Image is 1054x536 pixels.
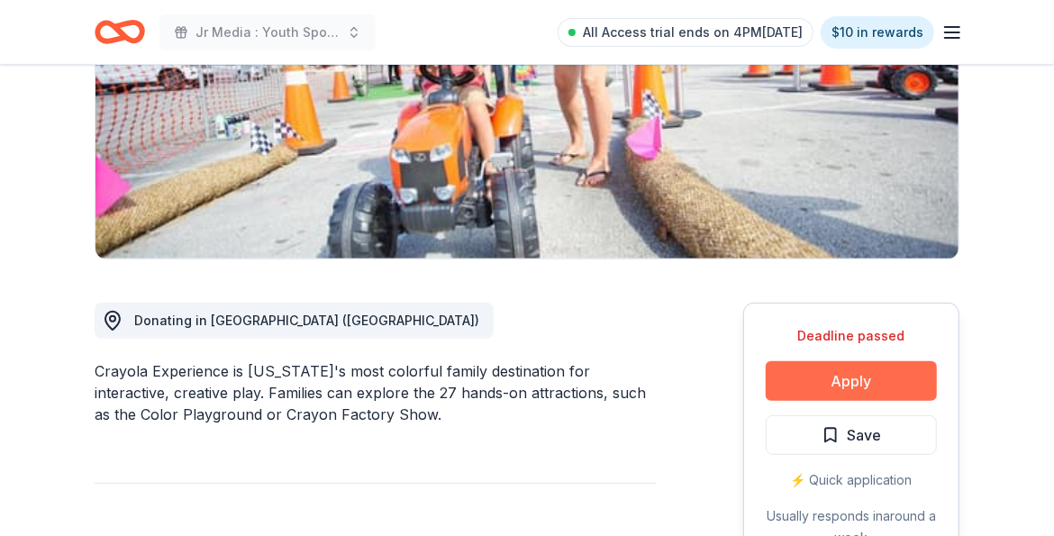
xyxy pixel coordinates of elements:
button: Apply [766,361,937,401]
span: Save [847,423,881,447]
div: Deadline passed [766,325,937,347]
div: ⚡️ Quick application [766,469,937,491]
button: Save [766,415,937,455]
span: All Access trial ends on 4PM[DATE] [583,22,803,43]
a: All Access trial ends on 4PM[DATE] [558,18,813,47]
a: Home [95,11,145,53]
span: Jr Media : Youth Sport Journalism Fall Fundraising [195,22,340,43]
button: Jr Media : Youth Sport Journalism Fall Fundraising [159,14,376,50]
span: Donating in [GEOGRAPHIC_DATA] ([GEOGRAPHIC_DATA]) [134,313,479,328]
a: $10 in rewards [821,16,934,49]
div: Crayola Experience is [US_STATE]'s most colorful family destination for interactive, creative pla... [95,360,657,425]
